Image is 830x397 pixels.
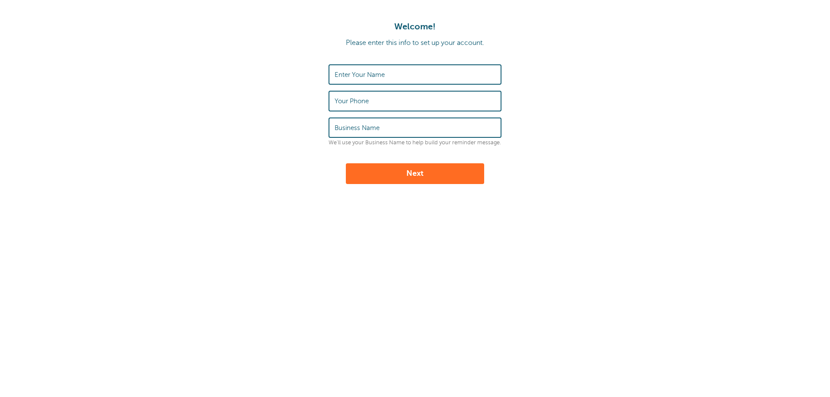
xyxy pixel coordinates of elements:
label: Enter Your Name [335,71,385,79]
label: Your Phone [335,97,369,105]
h1: Welcome! [9,22,821,32]
label: Business Name [335,124,380,132]
button: Next [346,163,484,184]
p: We'll use your Business Name to help build your reminder message. [329,140,501,146]
p: Please enter this info to set up your account. [9,39,821,47]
